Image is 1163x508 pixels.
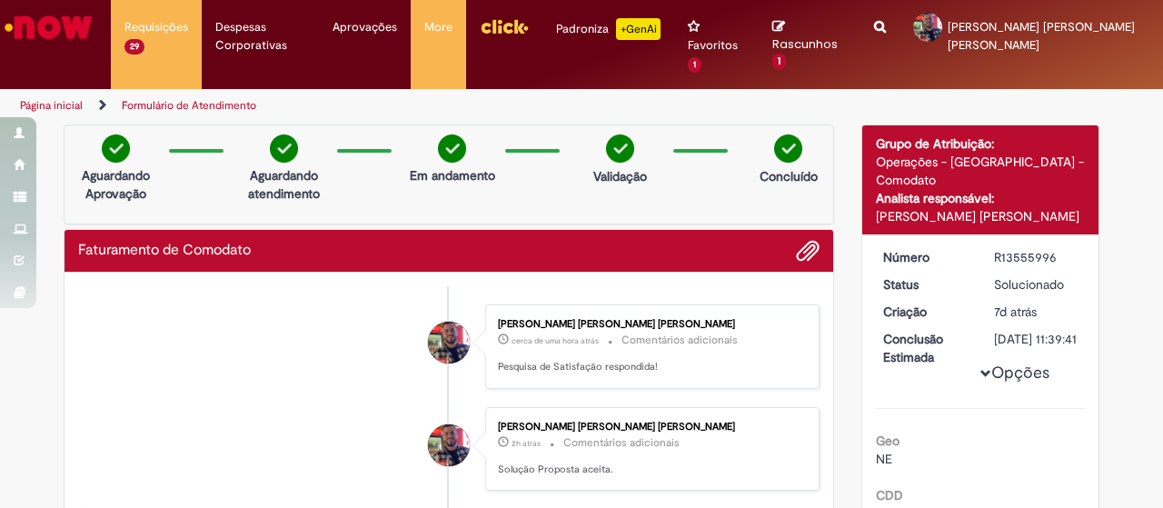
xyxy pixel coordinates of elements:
[994,248,1079,266] div: R13555996
[498,319,800,330] div: [PERSON_NAME] [PERSON_NAME] [PERSON_NAME]
[122,98,256,113] a: Formulário de Atendimento
[240,166,328,203] p: Aguardando atendimento
[760,167,818,185] p: Concluído
[948,19,1135,53] span: [PERSON_NAME] [PERSON_NAME] [PERSON_NAME]
[772,54,786,70] span: 1
[688,57,701,73] span: 1
[593,167,647,185] p: Validação
[72,166,160,203] p: Aguardando Aprovação
[870,303,981,321] dt: Criação
[498,463,800,477] p: Solução Proposta aceita.
[616,18,661,40] p: +GenAi
[994,275,1079,294] div: Solucionado
[876,189,1086,207] div: Analista responsável:
[78,243,251,259] h2: Faturamento de Comodato Histórico de tíquete
[124,18,188,36] span: Requisições
[333,18,397,36] span: Aprovações
[512,438,541,449] time: 29/09/2025 09:30:52
[512,335,599,346] span: cerca de uma hora atrás
[994,304,1037,320] span: 7d atrás
[688,36,738,55] span: Favoritos
[772,35,838,53] span: Rascunhos
[772,19,847,70] a: Rascunhos
[512,335,599,346] time: 29/09/2025 09:31:05
[876,451,892,467] span: NE
[870,275,981,294] dt: Status
[606,134,634,163] img: check-circle-green.png
[498,360,800,374] p: Pesquisa de Satisfação respondida!
[796,239,820,263] button: Adicionar anexos
[563,435,680,451] small: Comentários adicionais
[870,248,981,266] dt: Número
[20,98,83,113] a: Página inicial
[512,438,541,449] span: 2h atrás
[876,134,1086,153] div: Grupo de Atribuição:
[876,153,1086,189] div: Operações - [GEOGRAPHIC_DATA] - Comodato
[480,13,529,40] img: click_logo_yellow_360x200.png
[876,487,903,503] b: CDD
[124,39,144,55] span: 29
[994,330,1079,348] div: [DATE] 11:39:41
[498,422,800,433] div: [PERSON_NAME] [PERSON_NAME] [PERSON_NAME]
[876,433,900,449] b: Geo
[215,18,306,55] span: Despesas Corporativas
[438,134,466,163] img: check-circle-green.png
[428,322,470,364] div: Rafael Farias Ribeiro De Oliveira
[424,18,452,36] span: More
[870,330,981,366] dt: Conclusão Estimada
[2,9,95,45] img: ServiceNow
[556,18,661,40] div: Padroniza
[428,424,470,466] div: Rafael Farias Ribeiro De Oliveira
[994,304,1037,320] time: 22/09/2025 15:44:55
[621,333,738,348] small: Comentários adicionais
[994,303,1079,321] div: 22/09/2025 15:44:55
[270,134,298,163] img: check-circle-green.png
[102,134,130,163] img: check-circle-green.png
[410,166,495,184] p: Em andamento
[876,207,1086,225] div: [PERSON_NAME] [PERSON_NAME]
[14,89,761,123] ul: Trilhas de página
[774,134,802,163] img: check-circle-green.png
